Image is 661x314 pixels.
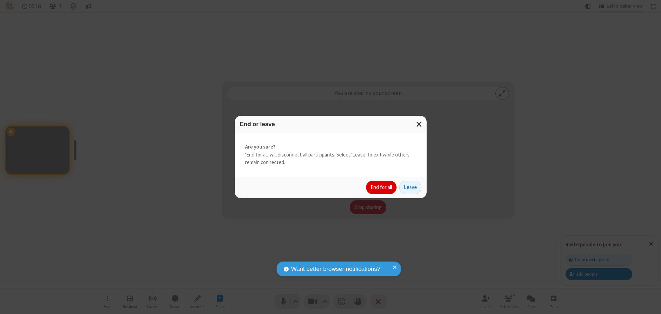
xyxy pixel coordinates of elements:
[291,265,380,274] span: Want better browser notifications?
[366,181,397,194] button: End for all
[235,133,427,177] div: 'End for all' will disconnect all participants. Select 'Leave' to exit while others remain connec...
[240,121,421,127] h3: End or leave
[399,181,421,194] button: Leave
[412,116,427,133] button: Close modal
[245,143,416,151] strong: Are you sure?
